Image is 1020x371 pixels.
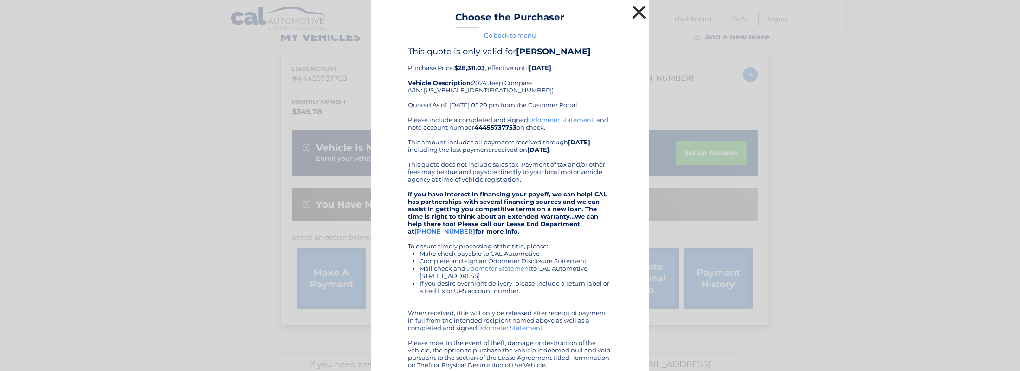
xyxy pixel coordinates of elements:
b: [DATE] [568,138,590,146]
h4: This quote is only valid for [408,46,612,57]
b: [PERSON_NAME] [516,46,591,57]
strong: Vehicle Description: [408,79,472,86]
button: × [630,3,648,21]
b: [DATE] [527,146,549,153]
a: Odometer Statement [528,116,594,124]
h3: Choose the Purchaser [456,12,565,28]
li: Complete and sign an Odometer Disclosure Statement [420,257,612,265]
a: Go back to menu [484,32,536,39]
div: Please include a completed and signed , and note account number on check. This amount includes al... [408,116,612,369]
a: Odometer Statement [465,265,531,272]
b: 44455737753 [474,124,516,131]
strong: If you have interest in financing your payoff, we can help! CAL has partnerships with several fin... [408,190,607,235]
li: If you desire overnight delivery, please include a return label or a Fed Ex or UPS account number. [420,280,612,294]
b: $28,311.03 [454,64,485,72]
li: Mail check and to CAL Automotive, [STREET_ADDRESS] [420,265,612,280]
b: [DATE] [529,64,551,72]
a: Odometer Statement [477,324,542,332]
a: [PHONE_NUMBER] [414,228,475,235]
li: Make check payable to CAL Automotive [420,250,612,257]
div: Purchase Price: , effective until 2024 Jeep Compass (VIN: [US_VEHICLE_IDENTIFICATION_NUMBER]) Quo... [408,46,612,116]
